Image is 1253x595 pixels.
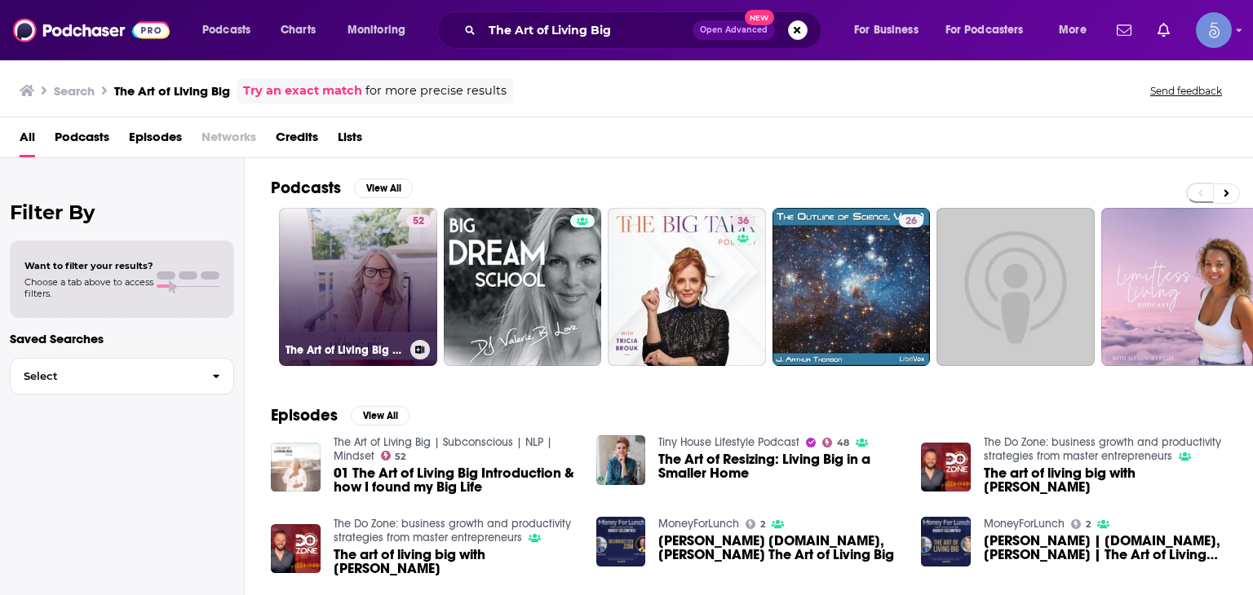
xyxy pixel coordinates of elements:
a: 2 [1071,519,1091,529]
button: open menu [191,17,272,43]
a: 36 [731,214,755,227]
span: Podcasts [202,19,250,42]
a: EpisodesView All [271,405,410,425]
span: Charts [281,19,316,42]
input: Search podcasts, credits, & more... [482,17,693,43]
a: Podcasts [55,124,109,157]
span: More [1059,19,1087,42]
a: The Art of Resizing: Living Big in a Smaller Home [658,452,901,480]
button: Show profile menu [1196,12,1232,48]
span: Open Advanced [700,26,768,34]
div: Search podcasts, credits, & more... [453,11,837,49]
a: 52The Art of Living Big | Subconscious | NLP | Mindset [279,208,437,366]
a: 01 The Art of Living Big Introduction & how I found my Big Life [334,466,577,494]
span: 36 [737,214,749,230]
a: 26 [899,214,923,227]
a: Tiny House Lifestyle Podcast [658,435,799,449]
button: open menu [1047,17,1107,43]
button: Select [10,358,234,394]
span: The art of living big with [PERSON_NAME] [334,548,577,575]
span: Networks [201,124,256,157]
img: Corey Henderson RecordSetter.com, Betsy Pake The Art of Living Big [596,517,646,566]
a: 52 [381,451,406,461]
a: MoneyForLunch [658,517,739,531]
button: View All [354,178,413,198]
span: 52 [395,453,405,461]
button: Send feedback [1145,84,1227,98]
a: The art of living big with Betsy Pake [984,466,1227,494]
span: Choose a tab above to access filters. [24,276,153,299]
a: All [20,124,35,157]
a: 36 [608,208,766,366]
img: 01 The Art of Living Big Introduction & how I found my Big Life [271,443,321,492]
button: Open AdvancedNew [693,20,775,40]
h3: The Art of Living Big [114,83,230,99]
a: The Do Zone: business growth and productivity strategies from master entrepreneurs [984,435,1221,463]
button: View All [351,406,410,425]
p: Saved Searches [10,331,234,346]
a: 48 [822,438,849,447]
a: Episodes [129,124,182,157]
span: For Podcasters [945,19,1024,42]
span: Select [11,371,199,381]
img: The art of living big with Betsy Pake [921,443,971,492]
img: The Art of Resizing: Living Big in a Smaller Home [596,435,646,485]
h2: Filter By [10,201,234,224]
h2: Podcasts [271,178,341,198]
a: 2 [746,519,765,529]
span: [PERSON_NAME] | [DOMAIN_NAME], [PERSON_NAME] | The Art of Living Big [984,534,1227,562]
a: Show notifications dropdown [1151,16,1176,44]
span: Logged in as Spiral5-G1 [1196,12,1232,48]
a: 52 [406,214,431,227]
img: Corey Henderson | RecordSetter.com, Betsy Pake | The Art of Living Big [921,517,971,566]
a: Lists [338,124,362,157]
span: The art of living big with [PERSON_NAME] [984,466,1227,494]
a: Corey Henderson RecordSetter.com, Betsy Pake The Art of Living Big [658,534,901,562]
span: Want to filter your results? [24,260,153,271]
a: Charts [270,17,325,43]
span: for more precise results [365,82,507,100]
h3: Search [54,83,95,99]
img: User Profile [1196,12,1232,48]
span: Monitoring [348,19,405,42]
button: open menu [935,17,1047,43]
a: 26 [773,208,931,366]
a: Show notifications dropdown [1110,16,1138,44]
span: 26 [905,214,917,230]
a: Try an exact match [243,82,362,100]
a: PodcastsView All [271,178,413,198]
span: New [745,10,774,25]
a: MoneyForLunch [984,517,1065,531]
img: The art of living big with Betsy Pake [271,524,321,574]
span: 2 [760,521,765,528]
img: Podchaser - Follow, Share and Rate Podcasts [13,15,170,46]
span: For Business [854,19,919,42]
a: The Art of Living Big | Subconscious | NLP | Mindset [334,435,552,463]
h3: The Art of Living Big | Subconscious | NLP | Mindset [286,343,404,357]
a: Corey Henderson | RecordSetter.com, Betsy Pake | The Art of Living Big [984,534,1227,562]
button: open menu [336,17,427,43]
a: The Do Zone: business growth and productivity strategies from master entrepreneurs [334,517,571,544]
span: 48 [837,439,849,447]
span: 2 [1086,521,1091,528]
a: Credits [276,124,318,157]
a: The art of living big with Betsy Pake [334,548,577,575]
span: 52 [413,214,424,230]
h2: Episodes [271,405,338,425]
button: open menu [843,17,939,43]
span: [PERSON_NAME] [DOMAIN_NAME], [PERSON_NAME] The Art of Living Big [658,534,901,562]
